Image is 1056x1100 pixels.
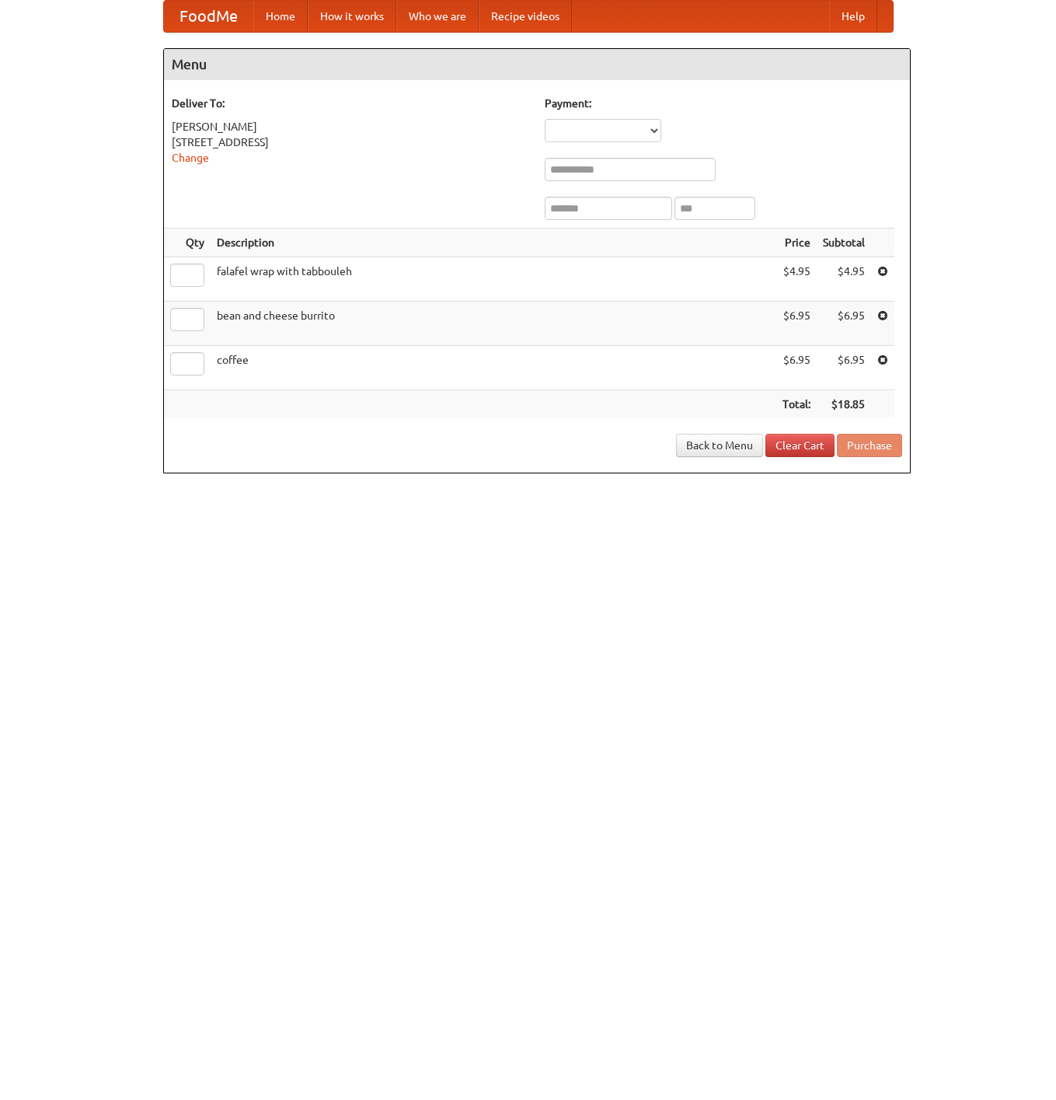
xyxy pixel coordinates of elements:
[172,152,209,164] a: Change
[172,96,529,111] h5: Deliver To:
[817,229,871,257] th: Subtotal
[211,302,776,346] td: bean and cheese burrito
[837,434,902,457] button: Purchase
[172,119,529,134] div: [PERSON_NAME]
[396,1,479,32] a: Who we are
[776,302,817,346] td: $6.95
[211,346,776,390] td: coffee
[164,229,211,257] th: Qty
[253,1,308,32] a: Home
[164,49,910,80] h4: Menu
[676,434,763,457] a: Back to Menu
[817,257,871,302] td: $4.95
[776,390,817,419] th: Total:
[211,257,776,302] td: falafel wrap with tabbouleh
[545,96,902,111] h5: Payment:
[765,434,835,457] a: Clear Cart
[776,346,817,390] td: $6.95
[817,302,871,346] td: $6.95
[817,346,871,390] td: $6.95
[776,229,817,257] th: Price
[479,1,572,32] a: Recipe videos
[776,257,817,302] td: $4.95
[211,229,776,257] th: Description
[164,1,253,32] a: FoodMe
[829,1,877,32] a: Help
[308,1,396,32] a: How it works
[817,390,871,419] th: $18.85
[172,134,529,150] div: [STREET_ADDRESS]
